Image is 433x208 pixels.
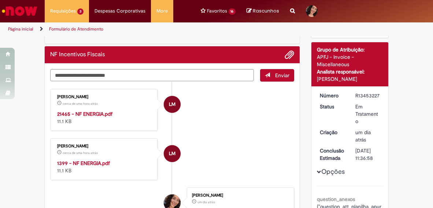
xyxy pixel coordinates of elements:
[192,193,286,198] div: [PERSON_NAME]
[77,8,84,15] span: 3
[57,159,152,174] div: 11.1 KB
[95,7,145,15] span: Despesas Corporativas
[355,129,380,143] div: 27/08/2025 15:36:55
[317,75,383,83] div: [PERSON_NAME]
[314,103,350,110] dt: Status
[314,147,350,162] dt: Conclusão Estimada
[317,196,355,202] b: question_anexos
[229,8,236,15] span: 16
[164,96,181,113] div: undefined Online
[63,151,98,155] time: 28/08/2025 16:28:43
[57,111,112,117] a: 21465 - NF ENERGIA.pdf
[317,53,383,68] div: APFJ - Invoice - Miscellaneous
[8,26,33,32] a: Página inicial
[355,147,380,162] div: [DATE] 11:36:58
[57,160,110,166] a: 1399 - NF ENERGIA.pdf
[50,7,76,15] span: Requisições
[164,145,181,162] div: undefined Online
[169,96,175,113] span: LM
[247,7,279,14] a: No momento, sua lista de rascunhos tem 0 Itens
[317,46,383,53] div: Grupo de Atribuição:
[275,72,289,79] span: Enviar
[285,50,294,60] button: Adicionar anexos
[169,145,175,162] span: LM
[314,129,350,136] dt: Criação
[57,95,152,99] div: [PERSON_NAME]
[57,144,152,148] div: [PERSON_NAME]
[197,200,215,204] span: um dia atrás
[50,69,254,81] textarea: Digite sua mensagem aqui...
[49,26,103,32] a: Formulário de Atendimento
[314,92,350,99] dt: Número
[57,110,152,125] div: 11.1 KB
[260,69,294,82] button: Enviar
[253,7,279,14] span: Rascunhos
[207,7,227,15] span: Favoritos
[197,200,215,204] time: 27/08/2025 15:36:06
[63,101,98,106] time: 28/08/2025 16:28:43
[63,101,98,106] span: cerca de uma hora atrás
[50,51,105,58] h2: NF Incentivos Fiscais Histórico de tíquete
[355,92,380,99] div: R13453227
[355,129,371,143] time: 27/08/2025 15:36:55
[317,68,383,75] div: Analista responsável:
[5,22,247,36] ul: Trilhas de página
[355,129,371,143] span: um dia atrás
[63,151,98,155] span: cerca de uma hora atrás
[1,4,38,18] img: ServiceNow
[355,103,380,125] div: Em Tratamento
[156,7,168,15] span: More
